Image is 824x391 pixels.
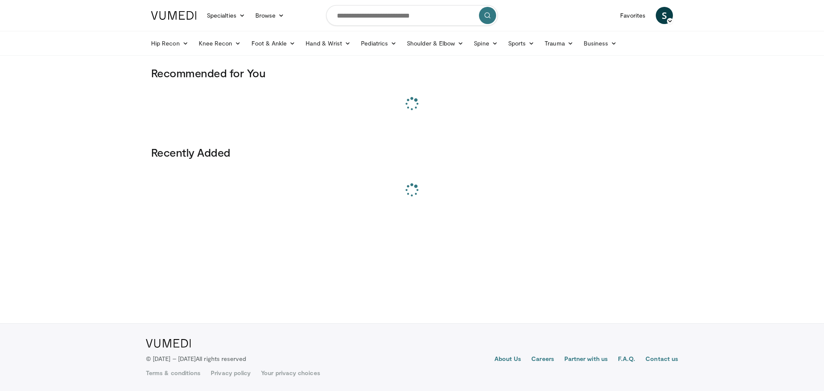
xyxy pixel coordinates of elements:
h3: Recommended for You [151,66,673,80]
a: S [656,7,673,24]
p: © [DATE] – [DATE] [146,355,246,363]
a: Pediatrics [356,35,402,52]
a: Business [579,35,622,52]
a: Favorites [615,7,651,24]
a: Spine [469,35,503,52]
h3: Recently Added [151,145,673,159]
a: Contact us [645,355,678,365]
a: Specialties [202,7,250,24]
a: F.A.Q. [618,355,635,365]
span: All rights reserved [196,355,246,362]
a: Privacy policy [211,369,251,377]
a: Browse [250,7,290,24]
a: Careers [531,355,554,365]
a: Knee Recon [194,35,246,52]
a: Sports [503,35,540,52]
input: Search topics, interventions [326,5,498,26]
a: About Us [494,355,521,365]
a: Shoulder & Elbow [402,35,469,52]
a: Partner with us [564,355,608,365]
a: Your privacy choices [261,369,320,377]
a: Hand & Wrist [300,35,356,52]
a: Foot & Ankle [246,35,301,52]
img: VuMedi Logo [146,339,191,348]
a: Terms & conditions [146,369,200,377]
a: Hip Recon [146,35,194,52]
a: Trauma [539,35,579,52]
img: VuMedi Logo [151,11,197,20]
